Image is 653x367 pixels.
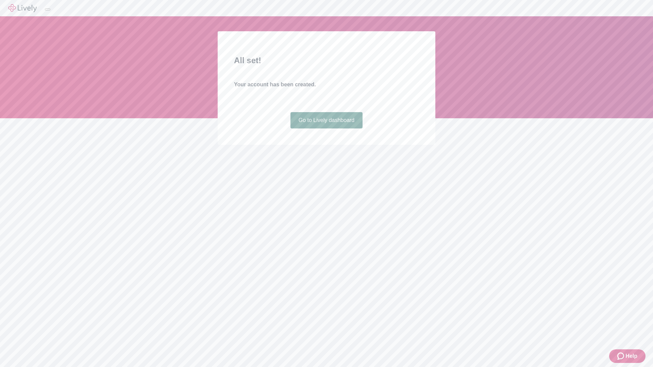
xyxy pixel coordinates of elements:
[609,349,646,363] button: Zendesk support iconHelp
[625,352,637,360] span: Help
[234,81,419,89] h4: Your account has been created.
[8,4,37,12] img: Lively
[45,8,50,11] button: Log out
[290,112,363,128] a: Go to Lively dashboard
[617,352,625,360] svg: Zendesk support icon
[234,54,419,67] h2: All set!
